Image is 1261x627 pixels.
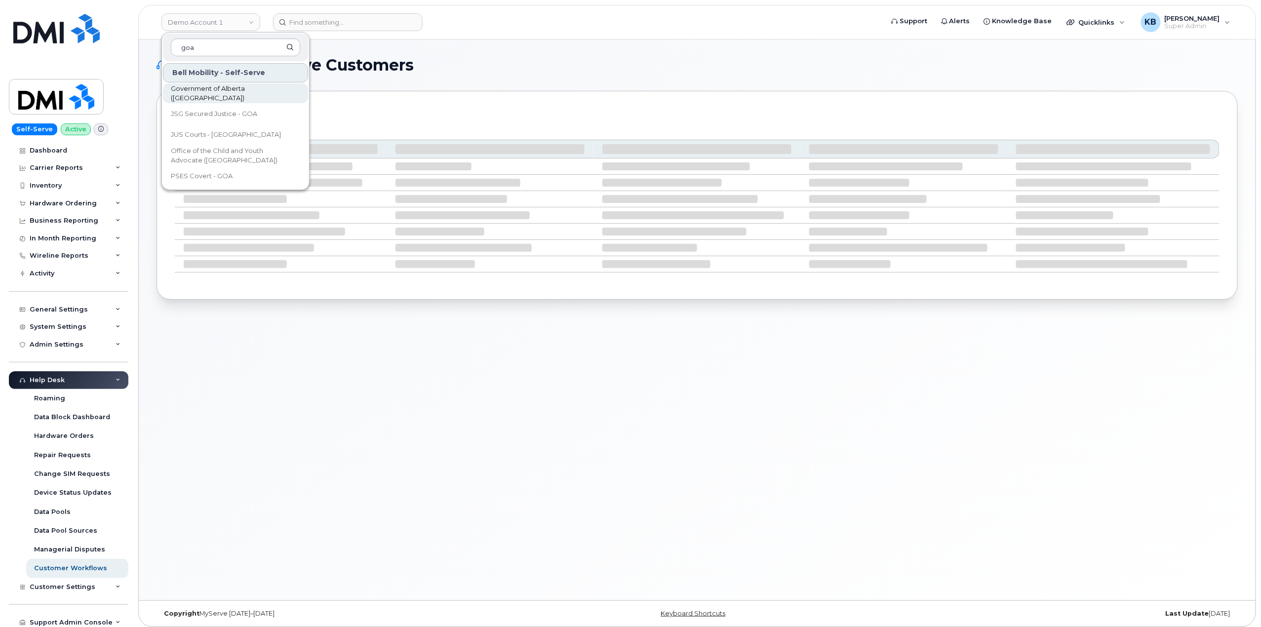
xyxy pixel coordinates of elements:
a: Office of the Child and Youth Advocate ([GEOGRAPHIC_DATA]) [163,146,308,165]
a: Government of Alberta ([GEOGRAPHIC_DATA]) [163,83,308,103]
div: MyServe [DATE]–[DATE] [157,610,517,618]
a: JUS Courts - [GEOGRAPHIC_DATA] [163,125,308,145]
div: Bell Mobility - Self-Serve [163,63,308,82]
span: JUS Courts - [GEOGRAPHIC_DATA] [171,130,281,140]
span: JSG Secured Justice - GOA [171,109,257,119]
div: [DATE] [877,610,1238,618]
a: PSES Covert - GOA [163,166,308,186]
input: Search [171,39,300,56]
a: Keyboard Shortcuts [661,610,726,617]
strong: Last Update [1166,610,1209,617]
span: Office of the Child and Youth Advocate ([GEOGRAPHIC_DATA]) [171,146,284,165]
span: Government of Alberta ([GEOGRAPHIC_DATA]) [171,84,284,103]
a: JSG Secured Justice - GOA [163,104,308,124]
strong: Copyright [164,610,199,617]
span: PSES Covert - GOA [171,171,233,181]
